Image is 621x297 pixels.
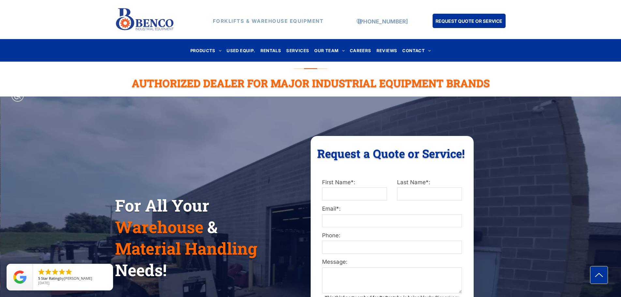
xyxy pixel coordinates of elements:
[400,46,433,55] a: CONTACT
[207,216,217,238] span: &
[284,46,312,55] a: SERVICES
[397,178,462,187] label: Last Name*:
[358,18,408,25] a: [PHONE_NUMBER]
[433,14,506,28] a: REQUEST QUOTE OR SERVICE
[322,178,387,187] label: First Name*:
[38,276,108,281] span: by
[58,268,66,276] li: 
[38,280,50,285] span: [DATE]
[312,46,347,55] a: OUR TEAM
[436,15,502,27] span: REQUEST QUOTE OR SERVICE
[64,276,92,281] span: [PERSON_NAME]
[115,216,203,238] span: Warehouse
[13,271,26,284] img: Review Rating
[38,276,40,281] span: 5
[188,46,224,55] a: PRODUCTS
[258,46,284,55] a: RENTALS
[115,259,167,281] span: Needs!
[65,268,73,276] li: 
[37,268,45,276] li: 
[317,146,465,161] span: Request a Quote or Service!
[224,46,258,55] a: USED EQUIP.
[322,258,462,266] label: Message:
[322,205,462,213] label: Email*:
[115,195,209,216] span: For All Your
[132,76,490,90] span: Authorized Dealer For Major Industrial Equipment Brands
[374,46,400,55] a: REVIEWS
[347,46,374,55] a: CAREERS
[213,18,324,24] strong: FORKLIFTS & WAREHOUSE EQUIPMENT
[322,231,462,240] label: Phone:
[44,268,52,276] li: 
[51,268,59,276] li: 
[115,238,257,259] span: Material Handling
[41,276,60,281] span: Star Rating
